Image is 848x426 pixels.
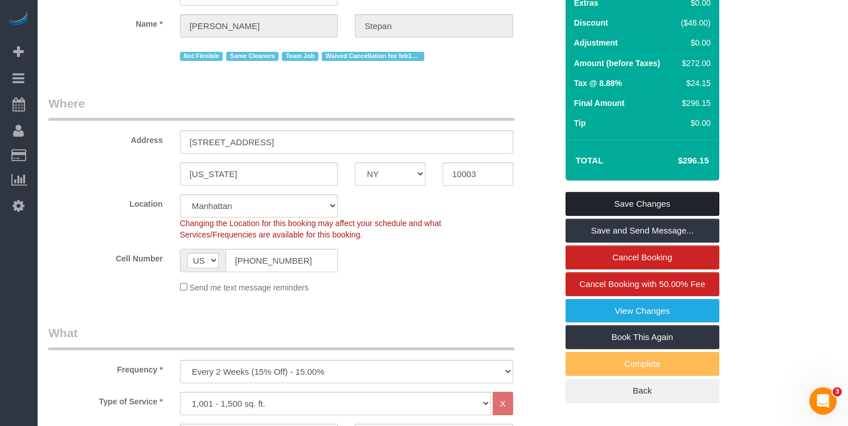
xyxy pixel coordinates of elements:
label: Address [40,130,171,146]
iframe: Intercom live chat [809,387,837,415]
span: Not Flexible [180,52,223,61]
span: Changing the Location for this booking may affect your schedule and what Services/Frequencies are... [180,219,441,239]
div: $0.00 [677,37,711,48]
div: $0.00 [677,117,711,129]
span: Team Job [282,52,318,61]
div: ($48.00) [677,17,711,28]
input: Last Name [355,14,513,38]
a: Cancel Booking [566,245,719,269]
label: Adjustment [574,37,618,48]
strong: Total [576,155,604,165]
a: View Changes [566,299,719,323]
a: Cancel Booking with 50.00% Fee [566,272,719,296]
div: $24.15 [677,77,711,89]
span: Send me text message reminders [190,283,309,292]
label: Type of Service * [40,392,171,407]
span: Waived Cancellation fee feb132025 [322,52,424,61]
label: Tax @ 8.88% [574,77,622,89]
div: $272.00 [677,58,711,69]
label: Tip [574,117,586,129]
label: Name * [40,14,171,30]
label: Discount [574,17,608,28]
span: 3 [833,387,842,396]
label: Cell Number [40,249,171,264]
label: Amount (before Taxes) [574,58,660,69]
input: First Name [180,14,338,38]
a: Save Changes [566,192,719,216]
input: Zip Code [443,162,513,186]
input: City [180,162,338,186]
div: $296.15 [677,97,711,109]
a: Back [566,379,719,403]
h4: $296.15 [644,156,708,166]
legend: What [48,325,514,350]
span: Cancel Booking with 50.00% Fee [579,279,705,289]
label: Frequency * [40,360,171,375]
label: Final Amount [574,97,625,109]
input: Cell Number [226,249,338,272]
label: Location [40,194,171,210]
legend: Where [48,95,514,121]
img: Automaid Logo [7,11,30,27]
a: Book This Again [566,325,719,349]
a: Save and Send Message... [566,219,719,243]
span: Same Cleaners [226,52,278,61]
